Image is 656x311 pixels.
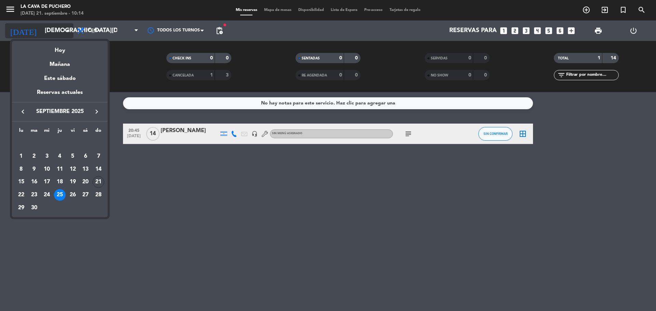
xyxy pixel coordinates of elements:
[28,150,41,163] td: 2 de septiembre de 2025
[93,151,104,162] div: 7
[15,202,27,214] div: 29
[80,151,91,162] div: 6
[66,188,79,201] td: 26 de septiembre de 2025
[28,164,40,175] div: 9
[66,150,79,163] td: 5 de septiembre de 2025
[80,189,91,201] div: 27
[28,175,41,188] td: 16 de septiembre de 2025
[15,137,105,150] td: SEP.
[93,189,104,201] div: 28
[54,176,66,188] div: 18
[28,202,40,214] div: 30
[41,176,53,188] div: 17
[79,127,92,137] th: sábado
[66,175,79,188] td: 19 de septiembre de 2025
[12,41,108,55] div: Hoy
[40,127,53,137] th: miércoles
[93,108,101,116] i: keyboard_arrow_right
[15,151,27,162] div: 1
[92,163,105,176] td: 14 de septiembre de 2025
[53,150,66,163] td: 4 de septiembre de 2025
[15,127,28,137] th: lunes
[28,176,40,188] div: 16
[40,175,53,188] td: 17 de septiembre de 2025
[12,88,108,102] div: Reservas actuales
[79,163,92,176] td: 13 de septiembre de 2025
[40,150,53,163] td: 3 de septiembre de 2025
[53,188,66,201] td: 25 de septiembre de 2025
[53,175,66,188] td: 18 de septiembre de 2025
[15,189,27,201] div: 22
[15,150,28,163] td: 1 de septiembre de 2025
[40,163,53,176] td: 10 de septiembre de 2025
[54,189,66,201] div: 25
[80,164,91,175] div: 13
[93,176,104,188] div: 21
[80,176,91,188] div: 20
[19,108,27,116] i: keyboard_arrow_left
[15,163,28,176] td: 8 de septiembre de 2025
[28,127,41,137] th: martes
[79,150,92,163] td: 6 de septiembre de 2025
[15,175,28,188] td: 15 de septiembre de 2025
[79,188,92,201] td: 27 de septiembre de 2025
[17,107,29,116] button: keyboard_arrow_left
[29,107,91,116] span: septiembre 2025
[12,55,108,69] div: Mañana
[53,127,66,137] th: jueves
[67,176,79,188] div: 19
[92,127,105,137] th: domingo
[28,163,41,176] td: 9 de septiembre de 2025
[91,107,103,116] button: keyboard_arrow_right
[41,189,53,201] div: 24
[15,188,28,201] td: 22 de septiembre de 2025
[40,188,53,201] td: 24 de septiembre de 2025
[66,163,79,176] td: 12 de septiembre de 2025
[28,189,40,201] div: 23
[28,201,41,214] td: 30 de septiembre de 2025
[41,151,53,162] div: 3
[92,188,105,201] td: 28 de septiembre de 2025
[54,164,66,175] div: 11
[92,150,105,163] td: 7 de septiembre de 2025
[79,175,92,188] td: 20 de septiembre de 2025
[12,69,108,88] div: Este sábado
[93,164,104,175] div: 14
[67,151,79,162] div: 5
[92,175,105,188] td: 21 de septiembre de 2025
[41,164,53,175] div: 10
[15,176,27,188] div: 15
[15,201,28,214] td: 29 de septiembre de 2025
[28,151,40,162] div: 2
[67,164,79,175] div: 12
[28,188,41,201] td: 23 de septiembre de 2025
[53,163,66,176] td: 11 de septiembre de 2025
[15,164,27,175] div: 8
[54,151,66,162] div: 4
[67,189,79,201] div: 26
[66,127,79,137] th: viernes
